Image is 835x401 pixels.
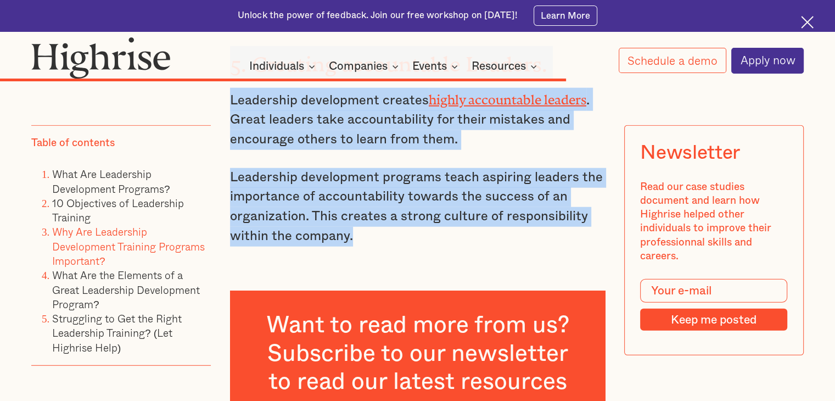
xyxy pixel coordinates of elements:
p: Leadership development programs teach aspiring leaders the importance of accountability towards t... [230,168,605,247]
input: Keep me posted [641,309,788,331]
div: Events [412,60,461,73]
div: Companies [329,60,388,73]
div: Newsletter [641,142,740,164]
a: Learn More [534,5,598,25]
a: What Are the Elements of a Great Leadership Development Program? [52,267,200,312]
a: 10 Objectives of Leadership Training [52,195,184,225]
a: What Are Leadership Development Programs? [52,166,170,196]
h3: Want to read more from us? Subscribe to our newsletter to read our latest resources [261,311,574,396]
div: Table of contents [31,136,115,150]
div: Read our case studies document and learn how Highrise helped other individuals to improve their p... [641,180,788,264]
img: Highrise logo [31,37,171,79]
div: Unlock the power of feedback. Join our free workshop on [DATE]! [238,9,518,22]
div: Companies [329,60,402,73]
div: Individuals [249,60,318,73]
a: highly accountable leaders [429,92,586,101]
p: Leadership development creates . Great leaders take accountability for their mistakes and encoura... [230,88,605,150]
a: Why Are Leadership Development Training Programs Important? [52,224,205,269]
div: Resources [472,60,540,73]
a: Schedule a demo [619,48,726,73]
div: Events [412,60,447,73]
a: Struggling to Get the Right Leadership Training? (Let Highrise Help) [52,310,182,355]
a: Apply now [731,48,804,74]
form: Modal Form [641,279,788,331]
input: Your e-mail [641,279,788,303]
div: Individuals [249,60,304,73]
img: Cross icon [801,16,814,29]
div: Resources [472,60,526,73]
